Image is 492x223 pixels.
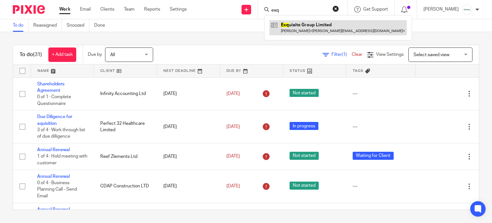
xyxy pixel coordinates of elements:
span: Not started [290,89,319,97]
a: To do [13,19,29,32]
a: Email [80,6,91,13]
input: Search [271,8,328,13]
span: Filter [332,52,352,57]
p: [PERSON_NAME] [423,6,459,13]
a: Work [59,6,70,13]
span: 3 of 4 · Work through list of due dilligence [37,128,85,139]
span: Waiting for Client [353,152,394,160]
span: Not started [290,152,319,160]
img: Pixie [13,5,45,14]
span: 1 of 4 · Hold meeting with customer [37,154,87,166]
span: Not started [290,182,319,190]
a: Settings [170,6,187,13]
span: [DATE] [226,154,240,159]
span: (31) [33,52,42,57]
span: In progress [290,122,318,130]
span: [DATE] [226,184,240,188]
button: Clear [332,5,339,12]
span: 0 of 4 · Business Planning Call - Send Email [37,181,77,198]
span: Get Support [363,7,388,12]
td: [DATE] [157,170,220,203]
div: --- [353,90,409,97]
a: Clients [100,6,114,13]
a: Team [124,6,135,13]
p: Due by [88,51,102,58]
a: Clear [352,52,362,57]
span: (1) [342,52,347,57]
span: View Settings [376,52,404,57]
div: --- [353,124,409,130]
a: + Add task [48,47,76,62]
span: [DATE] [226,124,240,129]
a: Annual Renewal [37,148,70,152]
a: Shareholders Agreement [37,82,64,93]
td: [DATE] [157,110,220,143]
span: Select saved view [414,53,449,57]
a: Done [94,19,110,32]
td: [DATE] [157,143,220,170]
a: Reassigned [33,19,62,32]
img: Infinity%20Logo%20with%20Whitespace%20.png [462,4,472,15]
a: Reports [144,6,160,13]
span: All [110,53,115,57]
td: Reef Zlements Ltd [94,143,157,170]
span: 0 of 1 · Complete Questionnaire [37,95,71,106]
td: [DATE] [157,77,220,110]
span: Tags [353,69,364,73]
div: --- [353,183,409,189]
a: Annual Renewal [37,207,70,212]
a: Snoozed [67,19,89,32]
td: Perfect 32 Healthcare Limited [94,110,157,143]
a: Annual Renewal [37,174,70,179]
a: Due Diligence for aquisition [37,115,72,125]
td: CDAP Construction LTD [94,170,157,203]
span: [DATE] [226,91,240,96]
td: Infinity Accounting Ltd [94,77,157,110]
h1: To do [20,51,42,58]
